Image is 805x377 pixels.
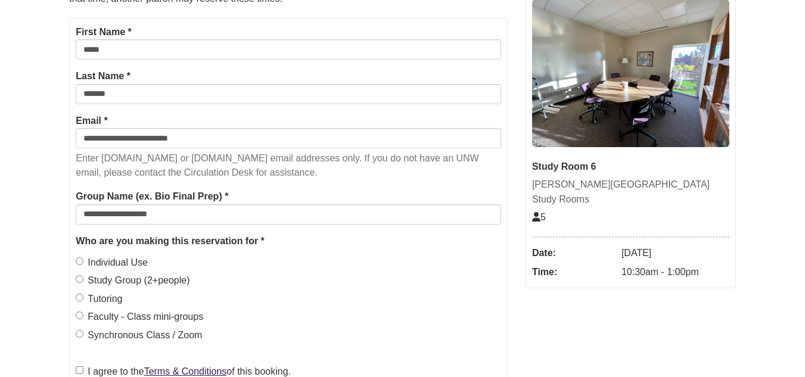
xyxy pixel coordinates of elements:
[76,68,130,84] label: Last Name *
[76,275,83,283] input: Study Group (2+people)
[76,309,203,325] label: Faculty - Class mini-groups
[144,366,227,376] a: Terms & Conditions
[532,177,729,207] div: [PERSON_NAME][GEOGRAPHIC_DATA] Study Rooms
[76,291,122,307] label: Tutoring
[76,113,107,129] label: Email *
[76,273,189,288] label: Study Group (2+people)
[76,366,83,374] input: I agree to theTerms & Conditionsof this booking.
[532,212,546,222] span: The capacity of this space
[532,263,616,282] dt: Time:
[621,244,729,263] dd: [DATE]
[76,311,83,319] input: Faculty - Class mini-groups
[76,328,202,343] label: Synchronous Class / Zoom
[76,233,501,249] legend: Who are you making this reservation for *
[76,24,131,40] label: First Name *
[621,263,729,282] dd: 10:30am - 1:00pm
[76,255,148,270] label: Individual Use
[532,159,729,175] div: Study Room 6
[76,151,501,180] p: Enter [DOMAIN_NAME] or [DOMAIN_NAME] email addresses only. If you do not have an UNW email, pleas...
[532,244,616,263] dt: Date:
[76,257,83,265] input: Individual Use
[76,330,83,338] input: Synchronous Class / Zoom
[76,294,83,301] input: Tutoring
[76,189,228,204] label: Group Name (ex. Bio Final Prep) *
